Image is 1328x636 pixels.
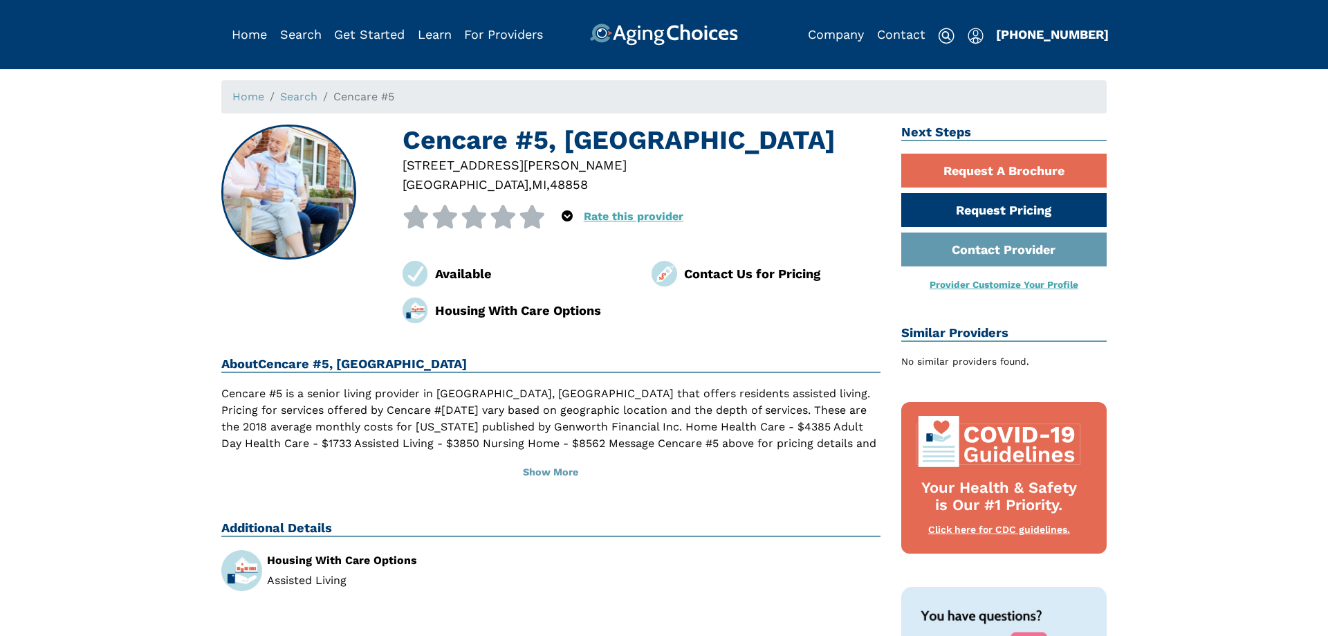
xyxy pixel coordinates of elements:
a: Request Pricing [901,193,1107,227]
span: , [546,177,550,192]
h2: About Cencare #5, [GEOGRAPHIC_DATA] [221,356,880,373]
a: Contact [877,27,925,42]
a: Learn [418,27,452,42]
div: [STREET_ADDRESS][PERSON_NAME] [403,156,880,174]
a: [PHONE_NUMBER] [996,27,1109,42]
a: Contact Provider [901,233,1107,266]
h2: Additional Details [221,520,880,537]
a: Get Started [334,27,405,42]
h2: Similar Providers [901,325,1107,342]
a: For Providers [464,27,543,42]
div: Contact Us for Pricing [684,264,880,283]
button: Show More [221,457,880,488]
span: , [528,177,532,192]
a: Search [280,27,322,42]
span: MI [532,177,546,192]
img: search-icon.svg [938,28,954,44]
a: Company [808,27,864,42]
a: Home [232,90,264,103]
span: Cencare #5 [333,90,394,103]
div: Housing With Care Options [435,301,631,320]
h1: Cencare #5, [GEOGRAPHIC_DATA] [403,125,880,156]
div: Available [435,264,631,283]
img: user-icon.svg [968,28,984,44]
div: No similar providers found. [901,354,1107,369]
div: Click here for CDC guidelines. [915,523,1084,537]
a: Request A Brochure [901,154,1107,188]
a: Provider Customize Your Profile [930,279,1078,290]
div: Popover trigger [280,24,322,46]
nav: breadcrumb [221,80,1107,113]
div: Popover trigger [968,24,984,46]
div: Popover trigger [562,205,573,228]
a: Search [280,90,317,103]
span: [GEOGRAPHIC_DATA] [403,177,528,192]
img: AgingChoices [590,24,738,46]
img: Cencare #5, Mount Pleasant MI [223,126,356,259]
h2: Next Steps [901,125,1107,141]
a: Home [232,27,267,42]
div: Your Health & Safety is Our #1 Priority. [915,480,1084,514]
div: Housing With Care Options [267,555,540,566]
img: covid-top-default.svg [915,416,1084,467]
div: 48858 [550,175,588,194]
a: Rate this provider [584,210,683,223]
li: Assisted Living [267,575,540,586]
p: Cencare #5 is a senior living provider in [GEOGRAPHIC_DATA], [GEOGRAPHIC_DATA] that offers reside... [221,385,880,469]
